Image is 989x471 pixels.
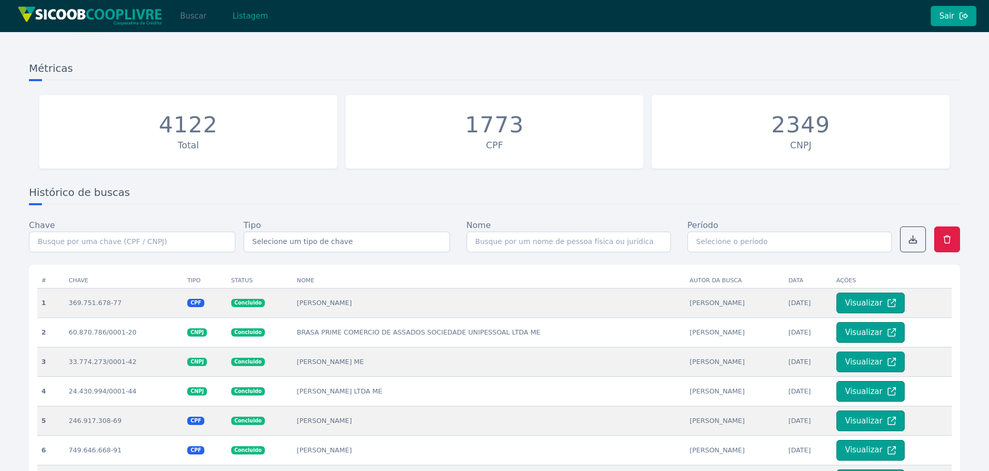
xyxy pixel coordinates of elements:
td: [PERSON_NAME] [685,288,784,317]
button: Visualizar [836,322,905,343]
span: CPF [187,417,204,425]
td: [PERSON_NAME] [293,288,686,317]
td: [DATE] [784,376,832,406]
span: Concluido [231,446,265,454]
td: BRASA PRIME COMERCIO DE ASSADOS SOCIEDADE UNIPESSOAL LTDA ME [293,317,686,347]
td: [PERSON_NAME] ME [293,347,686,376]
td: [DATE] [784,347,832,376]
div: Total [44,139,332,152]
img: img/sicoob_cooplivre.png [18,6,162,25]
button: Sair [931,6,977,26]
th: 6 [37,435,65,465]
td: [PERSON_NAME] [293,435,686,465]
label: Tipo [244,219,261,232]
div: 1773 [465,112,524,139]
th: Status [227,273,293,288]
span: Concluido [231,387,265,396]
span: CPF [187,446,204,454]
button: Visualizar [836,381,905,402]
td: 369.751.678-77 [65,288,183,317]
span: Concluido [231,417,265,425]
td: 749.646.668-91 [65,435,183,465]
th: 1 [37,288,65,317]
input: Busque por uma chave (CPF / CNPJ) [29,232,235,252]
div: CPF [351,139,638,152]
span: CPF [187,299,204,307]
th: Ações [832,273,952,288]
button: Visualizar [836,411,905,431]
div: 2349 [771,112,830,139]
td: [DATE] [784,435,832,465]
span: Concluido [231,299,265,307]
span: CNPJ [187,328,207,337]
span: CNPJ [187,358,207,366]
td: [DATE] [784,317,832,347]
div: 4122 [159,112,218,139]
td: 24.430.994/0001-44 [65,376,183,406]
th: 3 [37,347,65,376]
th: Tipo [183,273,227,288]
th: 2 [37,317,65,347]
div: CNPJ [657,139,945,152]
span: Concluido [231,328,265,337]
button: Visualizar [836,440,905,461]
button: Buscar [171,6,215,26]
label: Chave [29,219,55,232]
td: 60.870.786/0001-20 [65,317,183,347]
td: [PERSON_NAME] [293,406,686,435]
th: Chave [65,273,183,288]
td: [PERSON_NAME] [685,406,784,435]
button: Visualizar [836,352,905,372]
th: Autor da busca [685,273,784,288]
td: [PERSON_NAME] [685,435,784,465]
td: [PERSON_NAME] [685,347,784,376]
td: [DATE] [784,406,832,435]
span: Concluido [231,358,265,366]
h3: Histórico de buscas [29,185,960,204]
input: Selecione o período [687,232,892,252]
th: # [37,273,65,288]
td: 33.774.273/0001-42 [65,347,183,376]
label: Período [687,219,718,232]
button: Listagem [223,6,277,26]
td: [PERSON_NAME] [685,376,784,406]
th: 5 [37,406,65,435]
th: 4 [37,376,65,406]
th: Data [784,273,832,288]
th: Nome [293,273,686,288]
td: 246.917.308-69 [65,406,183,435]
td: [PERSON_NAME] [685,317,784,347]
h3: Métricas [29,61,960,80]
span: CNPJ [187,387,207,396]
button: Visualizar [836,293,905,313]
input: Busque por um nome de pessoa física ou jurídica [467,232,671,252]
label: Nome [467,219,491,232]
td: [PERSON_NAME] LTDA ME [293,376,686,406]
td: [DATE] [784,288,832,317]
